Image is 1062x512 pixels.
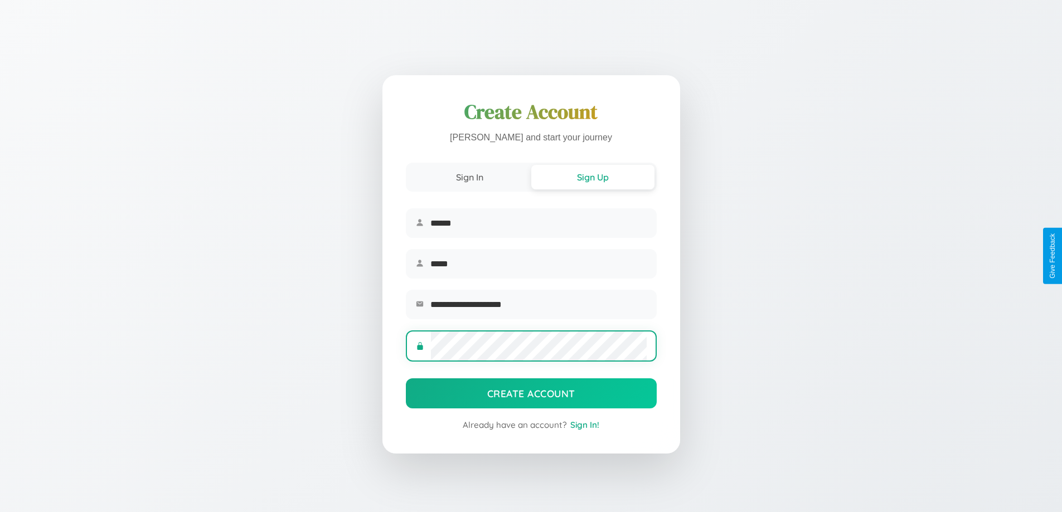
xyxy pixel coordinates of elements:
[406,420,657,430] div: Already have an account?
[1049,233,1056,279] div: Give Feedback
[408,165,531,189] button: Sign In
[406,130,657,146] p: [PERSON_NAME] and start your journey
[406,99,657,125] h1: Create Account
[406,378,657,408] button: Create Account
[570,420,599,430] span: Sign In!
[531,165,654,189] button: Sign Up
